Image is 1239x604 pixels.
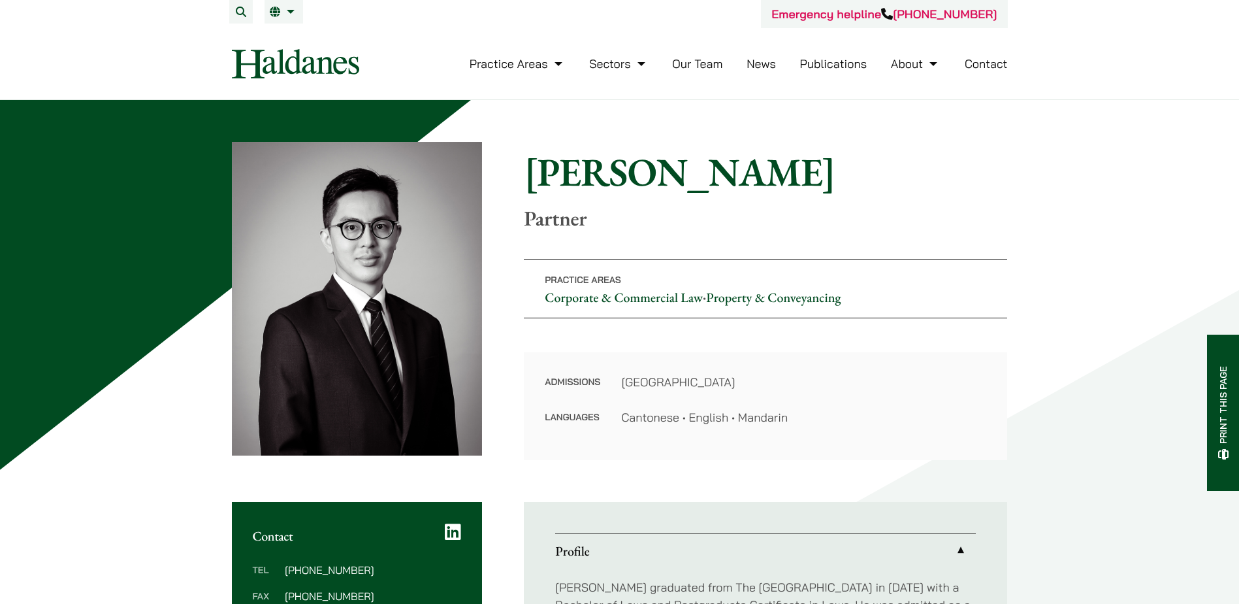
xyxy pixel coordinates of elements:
[470,56,566,71] a: Practice Areas
[621,409,986,426] dd: Cantonese • English • Mandarin
[524,259,1007,318] p: •
[524,206,1007,231] p: Partner
[747,56,776,71] a: News
[545,373,600,409] dt: Admissions
[589,56,648,71] a: Sectors
[965,56,1008,71] a: Contact
[253,565,280,591] dt: Tel
[445,523,461,541] a: LinkedIn
[285,591,461,601] dd: [PHONE_NUMBER]
[706,289,841,306] a: Property & Conveyancing
[621,373,986,391] dd: [GEOGRAPHIC_DATA]
[285,565,461,575] dd: [PHONE_NUMBER]
[891,56,941,71] a: About
[253,528,462,544] h2: Contact
[270,7,298,17] a: EN
[232,49,359,78] img: Logo of Haldanes
[545,409,600,426] dt: Languages
[545,289,703,306] a: Corporate & Commercial Law
[555,534,976,568] a: Profile
[800,56,867,71] a: Publications
[524,148,1007,195] h1: [PERSON_NAME]
[771,7,997,22] a: Emergency helpline[PHONE_NUMBER]
[672,56,722,71] a: Our Team
[545,274,621,286] span: Practice Areas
